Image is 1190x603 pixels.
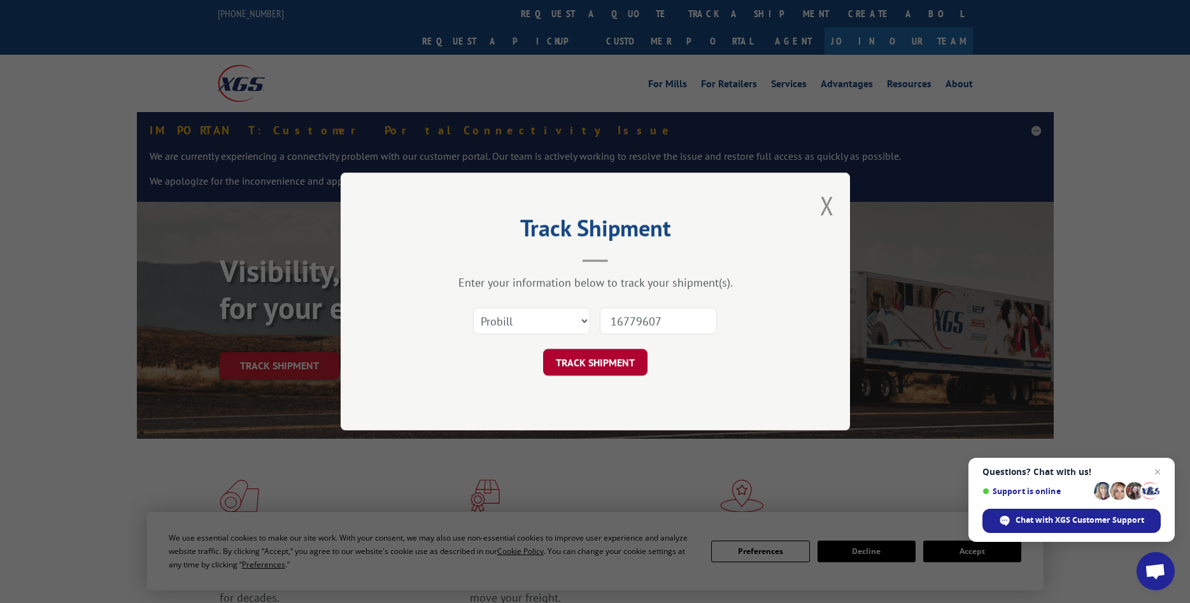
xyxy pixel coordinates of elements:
h2: Track Shipment [404,219,786,243]
span: Close chat [1150,464,1165,479]
div: Open chat [1137,552,1175,590]
button: Close modal [820,188,834,222]
div: Chat with XGS Customer Support [982,509,1161,533]
input: Number(s) [600,308,717,334]
span: Chat with XGS Customer Support [1016,514,1144,526]
span: Support is online [982,486,1089,496]
div: Enter your information below to track your shipment(s). [404,275,786,290]
button: TRACK SHIPMENT [543,349,648,376]
span: Questions? Chat with us! [982,467,1161,477]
